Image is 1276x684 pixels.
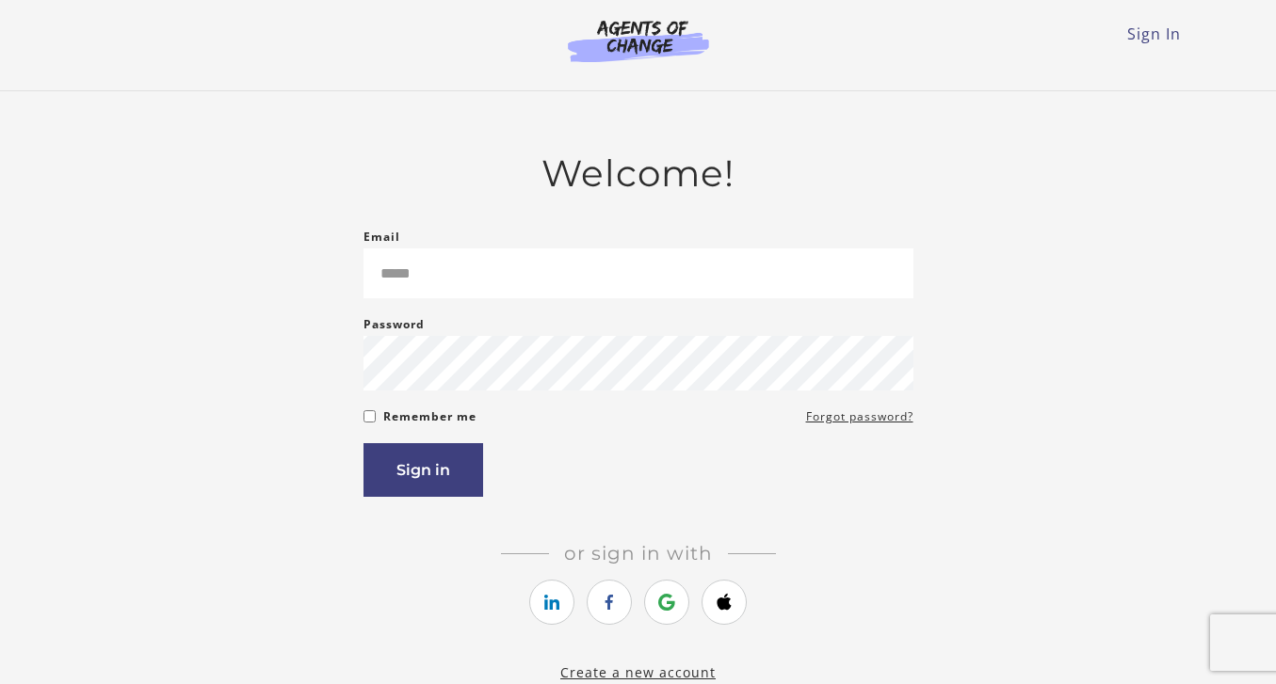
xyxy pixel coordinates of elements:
[702,580,747,625] a: https://courses.thinkific.com/users/auth/apple?ss%5Breferral%5D=&ss%5Buser_return_to%5D=%2F&ss%5B...
[548,19,729,62] img: Agents of Change Logo
[529,580,574,625] a: https://courses.thinkific.com/users/auth/linkedin?ss%5Breferral%5D=&ss%5Buser_return_to%5D=%2F&ss...
[363,226,400,248] label: Email
[363,151,913,196] h2: Welcome!
[363,443,483,497] button: Sign in
[383,406,476,428] label: Remember me
[1127,24,1181,44] a: Sign In
[644,580,689,625] a: https://courses.thinkific.com/users/auth/google?ss%5Breferral%5D=&ss%5Buser_return_to%5D=%2F&ss%5...
[560,663,716,681] a: Create a new account
[806,406,913,428] a: Forgot password?
[587,580,632,625] a: https://courses.thinkific.com/users/auth/facebook?ss%5Breferral%5D=&ss%5Buser_return_to%5D=%2F&ss...
[549,542,728,565] span: Or sign in with
[363,313,425,336] label: Password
